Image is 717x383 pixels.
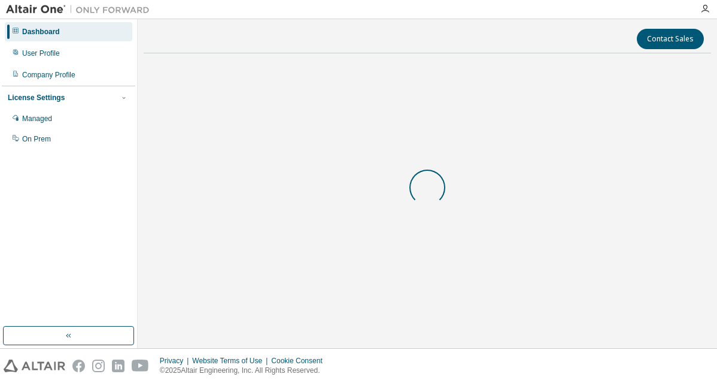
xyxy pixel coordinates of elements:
[92,360,105,372] img: instagram.svg
[112,360,124,372] img: linkedin.svg
[192,356,271,366] div: Website Terms of Use
[22,27,60,37] div: Dashboard
[637,29,704,49] button: Contact Sales
[22,134,51,144] div: On Prem
[4,360,65,372] img: altair_logo.svg
[160,366,330,376] p: © 2025 Altair Engineering, Inc. All Rights Reserved.
[132,360,149,372] img: youtube.svg
[160,356,192,366] div: Privacy
[22,70,75,80] div: Company Profile
[271,356,329,366] div: Cookie Consent
[72,360,85,372] img: facebook.svg
[22,49,60,58] div: User Profile
[6,4,156,16] img: Altair One
[22,114,52,123] div: Managed
[8,93,65,102] div: License Settings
